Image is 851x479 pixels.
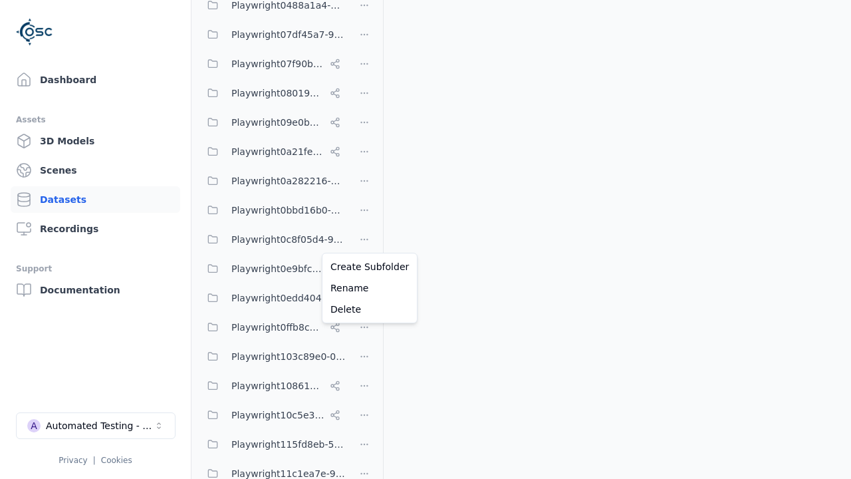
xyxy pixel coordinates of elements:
a: Delete [325,299,414,320]
a: Rename [325,277,414,299]
a: Create Subfolder [325,256,414,277]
